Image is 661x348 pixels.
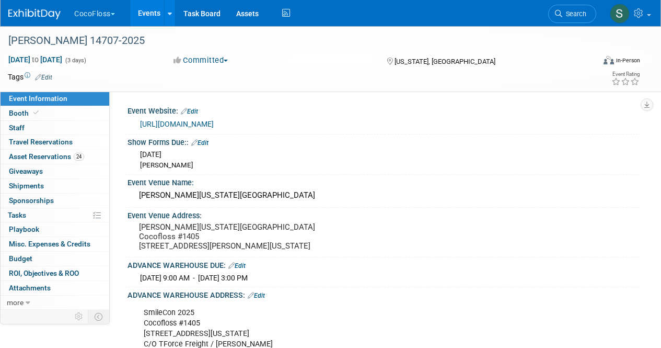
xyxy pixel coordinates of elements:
div: [PERSON_NAME] 14707-2025 [5,31,586,50]
span: Playbook [9,225,39,233]
span: Tasks [8,211,26,219]
span: Misc. Expenses & Credits [9,240,90,248]
a: Travel Reservations [1,135,109,149]
div: ADVANCE WAREHOUSE ADDRESS: [127,287,640,301]
div: [PERSON_NAME] [140,161,632,171]
a: Edit [228,262,246,270]
td: Personalize Event Tab Strip [70,310,88,323]
td: Toggle Event Tabs [88,310,110,323]
a: Asset Reservations24 [1,150,109,164]
a: Budget [1,252,109,266]
span: Giveaways [9,167,43,175]
span: 24 [74,153,84,161]
span: Shipments [9,182,44,190]
span: ROI, Objectives & ROO [9,269,79,277]
div: Event Venue Address: [127,208,640,221]
a: Giveaways [1,164,109,178]
a: Misc. Expenses & Credits [1,237,109,251]
div: In-Person [616,57,640,64]
span: Booth [9,109,41,117]
span: Sponsorships [9,196,54,205]
span: [DATE] [140,150,161,159]
a: Attachments [1,281,109,295]
span: [US_STATE], [GEOGRAPHIC_DATA] [395,58,495,65]
img: Samantha Meyers [610,4,630,24]
div: ADVANCE WAREHOUSE DUE: [127,257,640,271]
a: more [1,296,109,310]
span: (3 days) [64,57,86,64]
a: Shipments [1,179,109,193]
span: more [7,298,24,307]
a: [URL][DOMAIN_NAME] [140,120,214,128]
a: Playbook [1,222,109,237]
a: Tasks [1,208,109,222]
span: Budget [9,254,32,263]
span: Search [562,10,586,18]
span: Event Information [9,94,67,103]
a: ROI, Objectives & ROO [1,266,109,280]
a: Search [548,5,596,23]
a: Edit [181,108,198,115]
div: Event Format [548,54,640,70]
td: Tags [8,72,52,82]
span: Asset Reservations [9,152,84,161]
a: Staff [1,121,109,135]
div: Event Venue Name: [127,175,640,188]
a: Edit [191,139,208,147]
span: Staff [9,124,25,132]
span: [DATE] [DATE] [8,55,63,64]
span: [DATE] 9:00 AM - [DATE] 3:00 PM [140,274,248,282]
a: Booth [1,106,109,120]
button: Committed [170,55,232,66]
div: [PERSON_NAME][US_STATE][GEOGRAPHIC_DATA] [135,187,632,204]
span: Travel Reservations [9,138,73,146]
a: Sponsorships [1,194,109,208]
div: Event Website: [127,103,640,117]
a: Edit [35,74,52,81]
img: ExhibitDay [8,9,61,19]
a: Edit [248,292,265,299]
span: to [30,55,40,64]
div: Event Rating [611,72,640,77]
i: Booth reservation complete [33,110,39,116]
img: Format-Inperson.png [604,56,614,64]
a: Event Information [1,92,109,106]
div: Show Forms Due:: [127,134,640,148]
pre: [PERSON_NAME][US_STATE][GEOGRAPHIC_DATA] Cocofloss #1405 [STREET_ADDRESS][PERSON_NAME][US_STATE] [139,222,330,251]
span: Attachments [9,284,51,292]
